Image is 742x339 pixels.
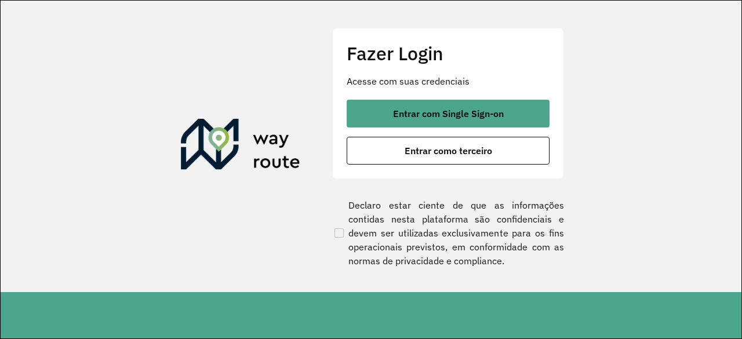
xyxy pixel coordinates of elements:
[347,100,550,127] button: button
[181,119,300,174] img: Roteirizador AmbevTech
[347,74,550,88] p: Acesse com suas credenciais
[332,198,564,268] label: Declaro estar ciente de que as informações contidas nesta plataforma são confidenciais e devem se...
[405,146,492,155] span: Entrar como terceiro
[393,109,504,118] span: Entrar com Single Sign-on
[347,137,550,165] button: button
[347,42,550,64] h2: Fazer Login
